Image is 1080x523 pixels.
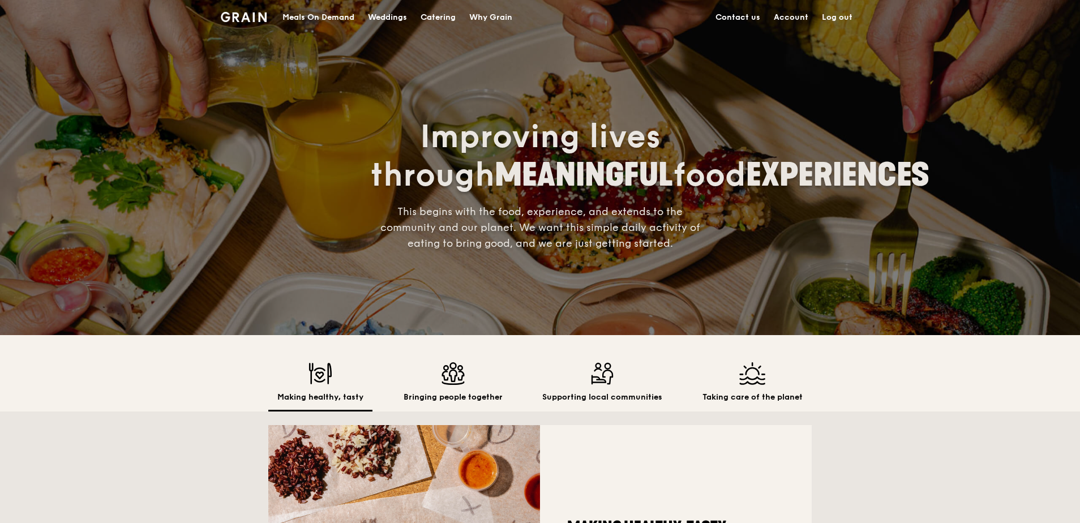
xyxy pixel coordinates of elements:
a: Account [767,1,815,35]
a: Catering [414,1,462,35]
a: Contact us [709,1,767,35]
img: Making healthy, tasty [277,362,363,385]
h2: Bringing people together [404,392,503,403]
img: Taking care of the planet [702,362,803,385]
span: This begins with the food, experience, and extends to the community and our planet. We want this ... [380,205,700,250]
a: Weddings [361,1,414,35]
span: MEANINGFUL [495,156,673,194]
img: Supporting local communities [542,362,662,385]
span: Improving lives through food [370,118,929,195]
img: Bringing people together [404,362,503,385]
h2: Supporting local communities [542,392,662,403]
div: Catering [421,1,456,35]
div: Meals On Demand [282,1,354,35]
div: Weddings [368,1,407,35]
h2: Taking care of the planet [702,392,803,403]
h2: Making healthy, tasty [277,392,363,403]
a: Log out [815,1,859,35]
div: Why Grain [469,1,512,35]
img: Grain [221,12,267,22]
span: EXPERIENCES [746,156,929,194]
a: Why Grain [462,1,519,35]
